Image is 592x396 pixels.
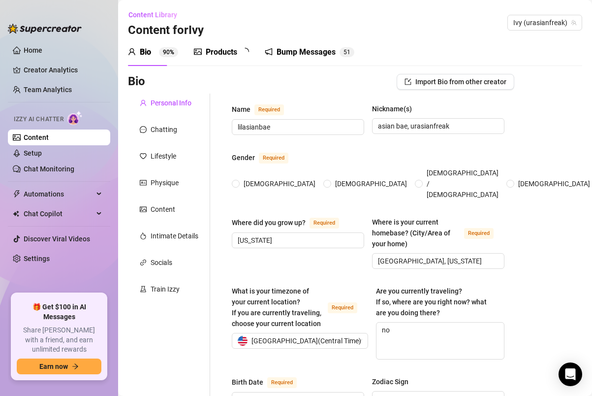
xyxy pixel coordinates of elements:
span: Required [328,302,357,313]
input: Where is your current homebase? (City/Area of your home) [378,256,497,266]
img: AI Chatter [67,111,83,125]
input: Where did you grow up? [238,235,356,246]
div: Socials [151,257,172,268]
label: Name [232,103,295,115]
label: Nickname(s) [372,103,419,114]
span: thunderbolt [13,190,21,198]
a: Home [24,46,42,54]
label: Where is your current homebase? (City/Area of your home) [372,217,504,249]
span: heart [140,153,147,160]
div: Name [232,104,250,115]
div: Train Izzy [151,284,180,295]
span: Chat Copilot [24,206,93,222]
span: team [571,20,577,26]
span: Import Bio from other creator [415,78,506,86]
span: 1 [347,49,350,56]
div: Where did you grow up? [232,217,306,228]
div: Nickname(s) [372,103,412,114]
span: message [140,126,147,133]
div: Open Intercom Messenger [559,363,582,386]
span: notification [265,48,273,56]
span: Required [267,377,297,388]
div: Bio [140,46,151,58]
div: Personal Info [151,98,191,108]
span: Required [259,153,288,164]
div: Intimate Details [151,231,198,241]
button: Import Bio from other creator [397,74,514,90]
input: Nickname(s) [378,121,497,132]
button: Content Library [128,7,185,23]
div: Physique [151,177,179,188]
span: [DEMOGRAPHIC_DATA] [240,178,319,189]
span: Required [254,104,284,115]
span: link [140,259,147,266]
span: Izzy AI Chatter [14,115,63,124]
a: Chat Monitoring [24,165,74,173]
label: Gender [232,152,299,164]
span: loading [241,48,249,56]
div: Zodiac Sign [372,376,408,387]
a: Creator Analytics [24,62,102,78]
label: Birth Date [232,376,308,388]
a: Discover Viral Videos [24,235,90,243]
span: [DEMOGRAPHIC_DATA] / [DEMOGRAPHIC_DATA] [423,167,502,200]
div: Content [151,204,175,215]
span: user [140,99,147,106]
span: arrow-right [72,363,79,370]
div: Lifestyle [151,151,176,162]
h3: Bio [128,74,145,90]
textarea: no [376,323,504,359]
span: user [128,48,136,56]
span: fire [140,232,147,239]
img: logo-BBDzfeDw.svg [8,24,82,33]
span: picture [194,48,202,56]
a: Setup [24,149,42,157]
span: Automations [24,186,93,202]
span: experiment [140,286,147,293]
div: Birth Date [232,377,263,388]
sup: 51 [340,47,354,57]
label: Zodiac Sign [372,376,415,387]
span: 5 [343,49,347,56]
span: Required [464,228,494,239]
a: Team Analytics [24,86,72,94]
span: Required [310,218,339,229]
label: Where did you grow up? [232,217,350,229]
img: Chat Copilot [13,210,19,217]
span: 🎁 Get $100 in AI Messages [17,302,101,322]
span: Ivy (urasianfreak) [513,15,576,30]
span: Are you currently traveling? If so, where are you right now? what are you doing there? [376,287,487,317]
span: [DEMOGRAPHIC_DATA] [331,178,411,189]
button: Earn nowarrow-right [17,359,101,374]
div: Gender [232,152,255,163]
a: Settings [24,255,50,263]
span: Content Library [128,11,177,19]
input: Name [238,122,356,132]
span: Earn now [39,363,68,370]
img: us [238,336,248,346]
div: Bump Messages [277,46,336,58]
sup: 90% [159,47,178,57]
div: Chatting [151,124,177,135]
span: picture [140,206,147,213]
div: Products [206,46,237,58]
span: idcard [140,179,147,186]
span: What is your timezone of your current location? If you are currently traveling, choose your curre... [232,287,321,328]
span: [GEOGRAPHIC_DATA] ( Central Time ) [251,333,361,348]
span: Share [PERSON_NAME] with a friend, and earn unlimited rewards [17,326,101,355]
a: Content [24,133,49,141]
h3: Content for Ivy [128,23,204,38]
span: import [405,78,411,85]
div: Where is your current homebase? (City/Area of your home) [372,217,460,249]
